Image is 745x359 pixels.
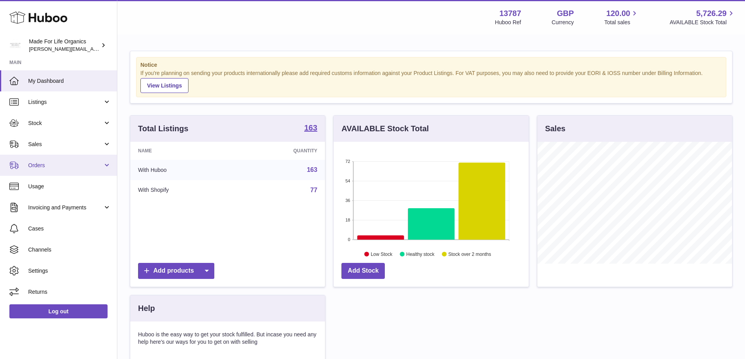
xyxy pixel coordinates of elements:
a: Add Stock [341,263,385,279]
h3: Help [138,303,155,314]
th: Name [130,142,235,160]
h3: Total Listings [138,123,188,134]
span: Cases [28,225,111,232]
span: Total sales [604,19,639,26]
td: With Huboo [130,160,235,180]
a: 163 [304,124,317,133]
span: Stock [28,120,103,127]
div: If you're planning on sending your products internationally please add required customs informati... [140,70,722,93]
a: Log out [9,304,108,318]
span: Channels [28,246,111,254]
h3: AVAILABLE Stock Total [341,123,429,134]
text: Stock over 2 months [449,251,491,257]
span: [PERSON_NAME][EMAIL_ADDRESS][PERSON_NAME][DOMAIN_NAME] [29,46,199,52]
h3: Sales [545,123,565,134]
p: Huboo is the easy way to get your stock fulfilled. But incase you need any help here's our ways f... [138,331,317,346]
img: geoff.winwood@madeforlifeorganics.com [9,39,21,51]
th: Quantity [235,142,325,160]
span: Sales [28,141,103,148]
span: My Dashboard [28,77,111,85]
a: 77 [311,187,318,193]
text: Low Stock [371,251,393,257]
text: 72 [346,159,350,164]
span: Invoicing and Payments [28,204,103,211]
a: 163 [307,166,318,173]
strong: 163 [304,124,317,132]
span: Orders [28,162,103,169]
td: With Shopify [130,180,235,200]
strong: 13787 [499,8,521,19]
span: Listings [28,98,103,106]
a: View Listings [140,78,188,93]
text: 54 [346,179,350,183]
a: Add products [138,263,214,279]
text: 18 [346,218,350,222]
text: 0 [348,237,350,242]
span: Usage [28,183,111,190]
strong: Notice [140,61,722,69]
span: Returns [28,288,111,296]
text: Healthy stock [406,251,435,257]
div: Currency [552,19,574,26]
span: Settings [28,267,111,275]
div: Huboo Ref [495,19,521,26]
span: 5,726.29 [696,8,727,19]
span: 120.00 [606,8,630,19]
a: 120.00 Total sales [604,8,639,26]
text: 36 [346,198,350,203]
span: AVAILABLE Stock Total [670,19,736,26]
div: Made For Life Organics [29,38,99,53]
a: 5,726.29 AVAILABLE Stock Total [670,8,736,26]
strong: GBP [557,8,574,19]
